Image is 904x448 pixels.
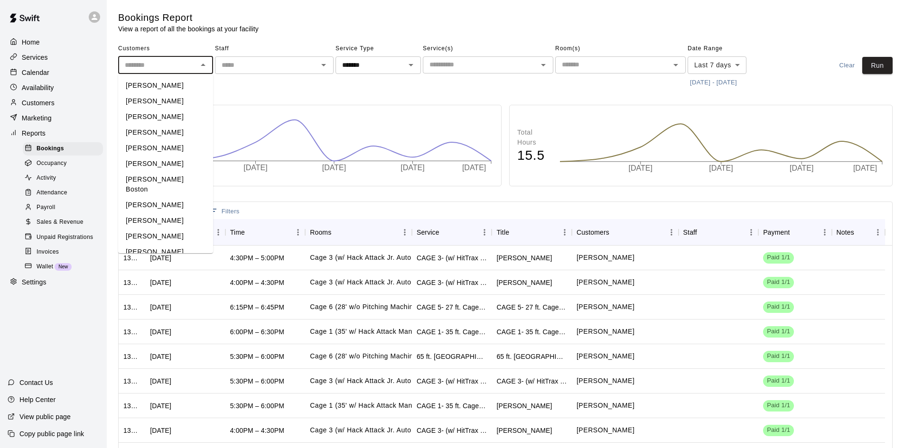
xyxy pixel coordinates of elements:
div: James McMahon [496,401,552,411]
button: Sort [439,226,453,239]
p: Matthew Price [577,425,634,435]
div: 4:30PM – 5:00PM [230,253,284,263]
div: 65 ft. Pitching Tunnel (w/ Mound & or Pitching Mat) [496,352,567,361]
li: [PERSON_NAME] [118,78,213,93]
p: View a report of all the bookings at your facility [118,24,259,34]
a: Reports [8,126,99,140]
div: Sales & Revenue [23,216,103,229]
div: Payment [763,219,790,246]
p: Reports [22,128,46,138]
div: CAGE 1- 35 ft. Cage w/ Manual Feed Hack Attack- Baseball [417,327,487,337]
span: Paid 1/1 [763,278,794,287]
div: CAGE 5- 27 ft. Cage w/o Pitching Machine (1) [417,302,487,312]
a: Sales & Revenue [23,215,107,230]
div: Attendance [23,186,103,200]
div: 1336116 [123,401,140,411]
button: Open [669,58,682,72]
p: Matthew Price [577,277,634,287]
a: Marketing [8,111,99,125]
div: Rooms [305,219,412,246]
button: Open [404,58,418,72]
a: Services [8,50,99,64]
p: Cage 3 (w/ Hack Attack Jr. Auto Feeder and HitTrax) [310,253,477,263]
button: Menu [558,225,572,239]
div: Tue, Aug 19, 2025 [150,426,171,435]
span: Attendance [37,188,67,198]
div: Customers [8,96,99,110]
button: Close [196,58,210,72]
div: Staff [683,219,697,246]
a: Home [8,35,99,49]
tspan: [DATE] [709,165,733,173]
div: 5:30PM – 6:00PM [230,401,284,411]
p: Customers [22,98,55,108]
tspan: [DATE] [243,164,267,172]
div: Payment [758,219,831,246]
p: Matthew Price [577,253,634,263]
tspan: [DATE] [401,164,424,172]
button: Sort [697,226,710,239]
span: Unpaid Registrations [37,233,93,242]
a: Availability [8,81,99,95]
div: CAGE 3- (w/ HitTrax and Hack Attack pitching Machine)- BASEBALL [417,253,487,263]
p: Cage 3 (w/ Hack Attack Jr. Auto Feeder and HitTrax) [310,376,477,386]
div: Title [496,219,509,246]
div: 6:00PM – 6:30PM [230,327,284,337]
p: Settings [22,277,47,287]
div: Last 7 days [688,56,746,74]
span: Payroll [37,203,55,212]
p: Cage 3 (w/ Hack Attack Jr. Auto Feeder and HitTrax) [310,277,477,287]
p: Copy public page link [19,429,84,439]
div: Thu, Aug 21, 2025 [150,253,171,263]
li: [PERSON_NAME] [118,109,213,125]
div: Customers [572,219,679,246]
div: Tue, Aug 19, 2025 [150,376,171,386]
button: [DATE] - [DATE] [688,75,739,90]
a: Invoices [23,245,107,259]
p: View public page [19,412,71,421]
div: CAGE 3- (w/ HitTrax and Hack Attack pitching Machine)- BASEBALL [496,376,567,386]
span: Paid 1/1 [763,302,794,311]
li: [PERSON_NAME] [118,140,213,156]
p: Calendar [22,68,49,77]
a: Calendar [8,65,99,80]
li: [PERSON_NAME] [118,229,213,244]
div: Title [492,219,572,246]
div: Unpaid Registrations [23,231,103,244]
button: Sort [609,226,623,239]
div: Time [230,219,245,246]
span: Paid 1/1 [763,376,794,385]
div: CAGE 1- 35 ft. Cage w/ Manual Feed Hack Attack- Baseball [496,327,567,337]
div: 5:30PM – 6:00PM [230,352,284,361]
span: Bookings [37,144,64,154]
span: Date Range [688,41,771,56]
a: Payroll [23,201,107,215]
div: CAGE 5- 27 ft. Cage w/o Pitching Machine (1) [496,302,567,312]
span: Paid 1/1 [763,253,794,262]
span: Occupancy [37,159,67,168]
div: Wed, Aug 20, 2025 [150,302,171,312]
p: Help Center [19,395,56,404]
button: Sort [331,226,345,239]
div: Bookings [23,142,103,155]
div: Tue, Aug 19, 2025 [150,352,171,361]
div: Thu, Aug 21, 2025 [150,278,171,287]
div: Matthew Price [496,426,552,435]
button: Menu [744,225,758,239]
button: Sort [790,226,803,239]
p: Marketing [22,113,52,123]
div: CAGE 3- (w/ HitTrax and Hack Attack pitching Machine)- BASEBALL [417,278,487,287]
button: Open [317,58,330,72]
p: shane Kuhn [577,327,634,337]
span: Paid 1/1 [763,401,794,410]
div: Matthew Price [496,278,552,287]
div: Time [225,219,306,246]
span: Wallet [37,262,53,272]
div: Service [417,219,439,246]
tspan: [DATE] [322,164,346,172]
span: Customers [118,41,213,56]
span: Room(s) [555,41,686,56]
